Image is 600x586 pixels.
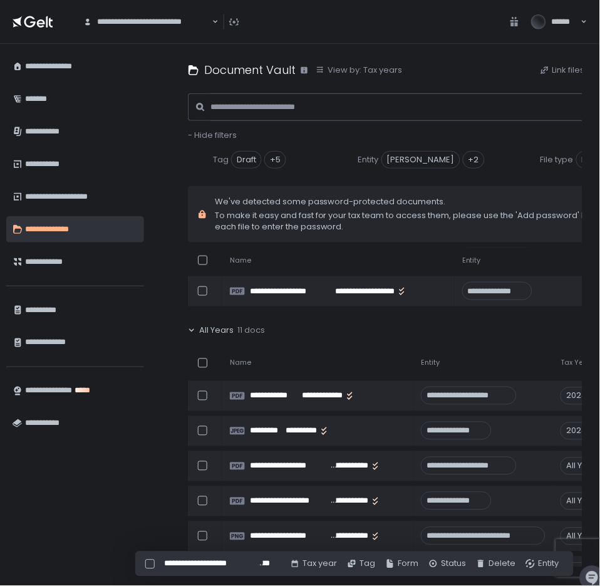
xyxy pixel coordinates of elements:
div: Search for option [75,8,219,34]
button: Status [428,558,466,570]
span: Draft [231,151,262,169]
span: Entity [462,256,481,265]
button: Form [385,558,418,570]
div: 2024 [561,422,592,440]
span: Entity [358,154,379,165]
span: - Hide filters [188,129,237,141]
span: 11 docs [237,325,265,337]
div: +5 [264,151,286,169]
span: Name [230,358,251,368]
button: Delete [476,558,515,570]
div: 2024 [561,387,592,405]
span: All Years [199,325,234,337]
div: +2 [463,151,485,169]
button: Link files [540,65,585,76]
button: Tax year [290,558,337,570]
span: Entity [421,358,440,368]
button: Tag [347,558,375,570]
span: File type [541,154,574,165]
button: Entity [525,558,559,570]
h1: Document Vault [204,61,296,78]
button: - Hide filters [188,130,237,141]
button: View by: Tax years [316,65,403,76]
span: Name [230,256,251,265]
span: Tax Years [561,358,595,368]
span: [PERSON_NAME] [381,151,460,169]
span: Tag [213,154,229,165]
